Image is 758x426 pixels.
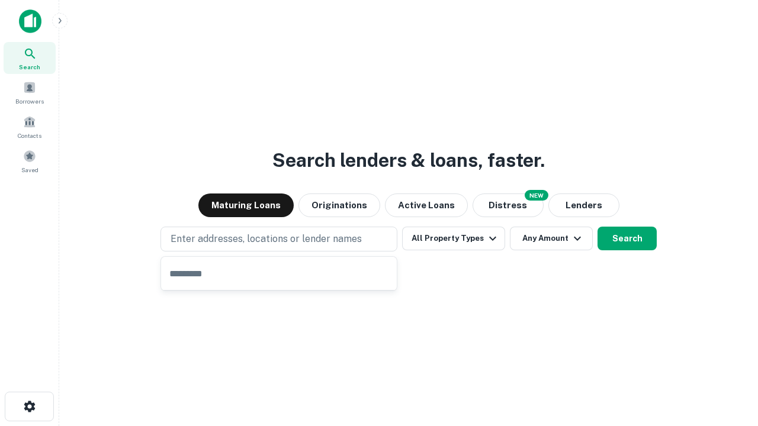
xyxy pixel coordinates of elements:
span: Search [19,62,40,72]
span: Borrowers [15,96,44,106]
a: Borrowers [4,76,56,108]
img: capitalize-icon.png [19,9,41,33]
button: Search [598,227,657,250]
p: Enter addresses, locations or lender names [171,232,362,246]
button: Any Amount [510,227,593,250]
button: Search distressed loans with lien and other non-mortgage details. [473,193,544,217]
a: Search [4,42,56,74]
iframe: Chat Widget [699,331,758,388]
span: Contacts [18,131,41,140]
button: Enter addresses, locations or lender names [160,227,397,251]
a: Saved [4,145,56,177]
button: Maturing Loans [198,193,294,217]
span: Saved [21,165,38,175]
a: Contacts [4,111,56,143]
div: NEW [525,190,548,201]
button: All Property Types [402,227,505,250]
button: Active Loans [385,193,468,217]
button: Lenders [548,193,619,217]
button: Originations [298,193,380,217]
h3: Search lenders & loans, faster. [272,146,545,175]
